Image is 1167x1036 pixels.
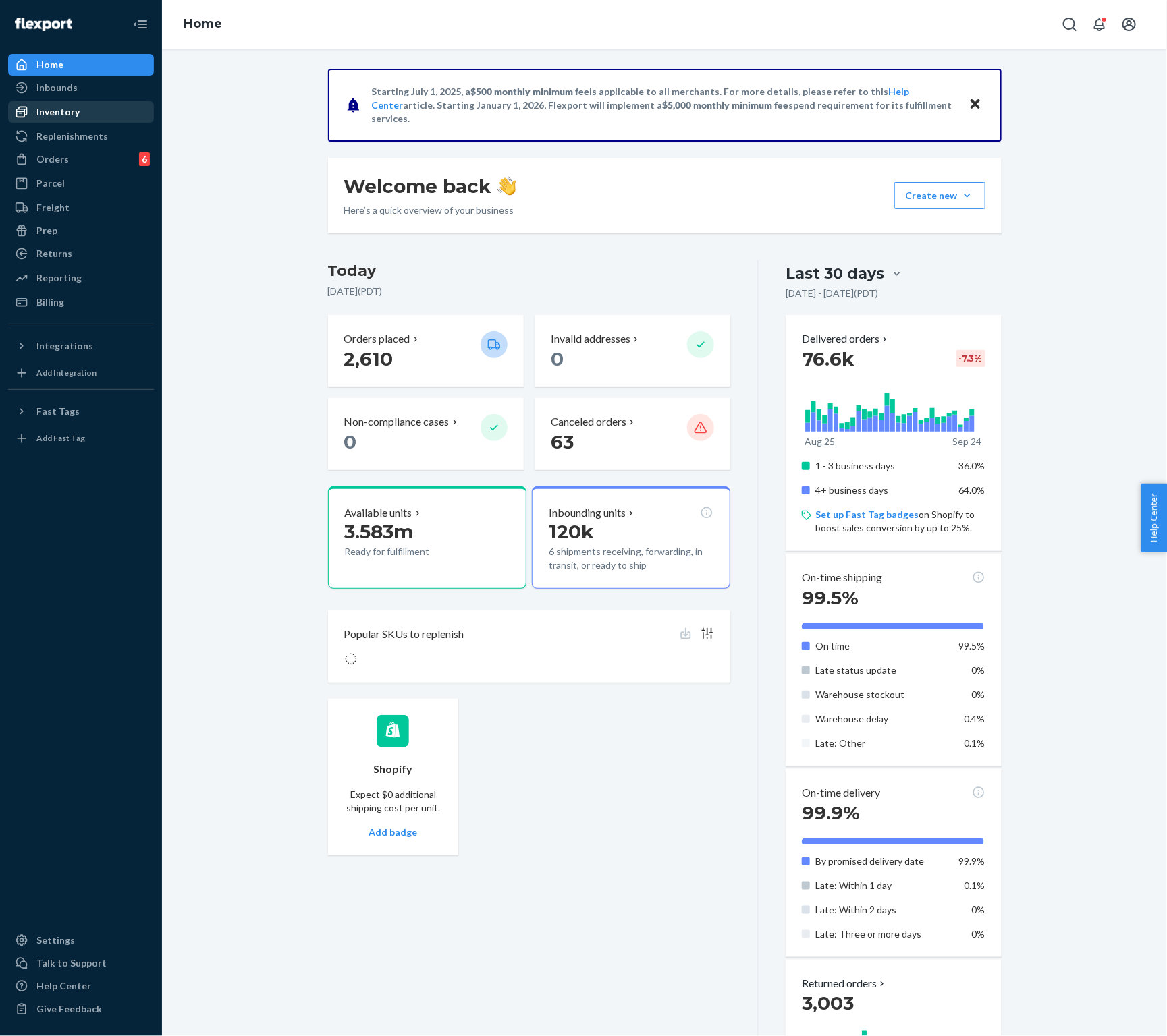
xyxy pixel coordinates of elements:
[802,586,859,609] span: 99.5%
[8,54,154,76] a: Home
[535,398,730,470] button: Canceled orders 63
[815,508,985,535] p: on Shopify to boost sales conversion by up to 25%.
[551,414,626,430] p: Canceled orders
[8,335,154,357] button: Integrations
[344,204,516,217] p: Here’s a quick overview of your business
[36,367,97,378] div: Add Integration
[36,339,93,353] div: Integrations
[36,247,72,260] div: Returns
[369,826,417,839] button: Add badge
[8,125,154,147] a: Replenishments
[952,435,981,449] p: Sep 24
[8,401,154,422] button: Fast Tags
[1086,11,1113,38] button: Open notifications
[815,737,948,750] p: Late: Other
[345,505,412,521] p: Available units
[802,785,880,801] p: On-time delivery
[549,520,594,543] span: 120k
[802,976,888,991] p: Returned orders
[8,267,154,289] a: Reporting
[139,152,150,166] div: 6
[15,18,72,31] img: Flexport logo
[815,639,948,653] p: On time
[802,991,854,1014] span: 3,003
[344,174,516,198] h1: Welcome back
[802,347,854,370] span: 76.6k
[184,16,222,31] a: Home
[471,86,590,97] span: $500 monthly minimum fee
[956,350,985,367] div: -7.3 %
[815,903,948,917] p: Late: Within 2 days
[328,315,524,387] button: Orders placed 2,610
[786,287,878,300] p: [DATE] - [DATE] ( PDT )
[36,405,80,418] div: Fast Tags
[959,484,985,496] span: 64.0%
[965,737,985,749] span: 0.1%
[8,929,154,951] a: Settings
[8,428,154,449] a: Add Fast Tag
[965,713,985,724] span: 0.4%
[815,927,948,941] p: Late: Three or more days
[36,177,65,190] div: Parcel
[36,271,82,285] div: Reporting
[36,201,70,214] div: Freight
[8,975,154,997] a: Help Center
[8,220,154,241] a: Prep
[959,640,985,652] span: 99.5%
[8,998,154,1020] button: Give Feedback
[972,689,985,700] span: 0%
[344,430,357,453] span: 0
[959,460,985,471] span: 36.0%
[815,484,948,497] p: 4+ business days
[815,712,948,726] p: Warehouse delay
[8,952,154,974] a: Talk to Support
[815,664,948,677] p: Late status update
[345,545,470,558] p: Ready for fulfillment
[8,77,154,98] a: Inbounds
[815,688,948,701] p: Warehouse stockout
[344,788,443,815] p: Expect $0 additional shipping cost per unit.
[36,1002,102,1016] div: Give Feedback
[532,486,730,589] button: Inbounding units120k6 shipments receiving, forwarding, in transit, or ready to ship
[549,545,713,572] p: 6 shipments receiving, forwarding, in transit, or ready to ship
[815,855,948,868] p: By promised delivery date
[373,761,412,777] p: Shopify
[36,105,80,119] div: Inventory
[36,224,57,237] div: Prep
[894,182,985,209] button: Create new
[36,933,75,947] div: Settings
[815,459,948,473] p: 1 - 3 business days
[959,855,985,867] span: 99.9%
[551,331,630,347] p: Invalid addresses
[549,505,626,521] p: Inbounding units
[344,347,393,370] span: 2,610
[815,509,919,520] a: Set up Fast Tag badges
[36,295,64,309] div: Billing
[786,263,884,284] div: Last 30 days
[36,152,69,166] div: Orders
[965,880,985,891] span: 0.1%
[8,291,154,313] a: Billing
[1141,484,1167,552] button: Help Center
[535,315,730,387] button: Invalid addresses 0
[36,979,91,993] div: Help Center
[344,331,410,347] p: Orders placed
[802,331,890,347] button: Delivered orders
[344,627,464,642] p: Popular SKUs to replenish
[328,486,526,589] button: Available units3.583mReady for fulfillment
[663,99,789,111] span: $5,000 monthly minimum fee
[551,347,564,370] span: 0
[972,928,985,940] span: 0%
[8,173,154,194] a: Parcel
[815,879,948,892] p: Late: Within 1 day
[802,570,882,585] p: On-time shipping
[8,148,154,170] a: Orders6
[36,432,85,444] div: Add Fast Tag
[345,520,414,543] span: 3.583m
[972,664,985,676] span: 0%
[127,11,154,38] button: Close Navigation
[1056,11,1083,38] button: Open Search Box
[36,956,107,970] div: Talk to Support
